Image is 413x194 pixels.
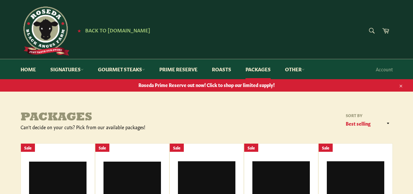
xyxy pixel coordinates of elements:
a: Roasts [205,59,238,79]
span: ★ [77,28,81,33]
div: Sale [319,144,333,152]
div: Sale [21,144,35,152]
a: Gourmet Steaks [91,59,151,79]
div: Can't decide on your cuts? Pick from our available packages! [21,124,207,130]
h1: Packages [21,111,207,124]
a: Account [373,60,396,79]
a: Signatures [44,59,90,79]
a: ★ Back to [DOMAIN_NAME] [74,28,150,33]
a: Packages [239,59,277,79]
div: Sale [95,144,109,152]
div: Sale [244,144,258,152]
label: Sort by [344,113,393,118]
div: Sale [170,144,184,152]
img: Roseda Beef [21,7,70,56]
a: Other [278,59,311,79]
a: Home [14,59,42,79]
a: Prime Reserve [153,59,204,79]
span: Back to [DOMAIN_NAME] [85,26,150,33]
